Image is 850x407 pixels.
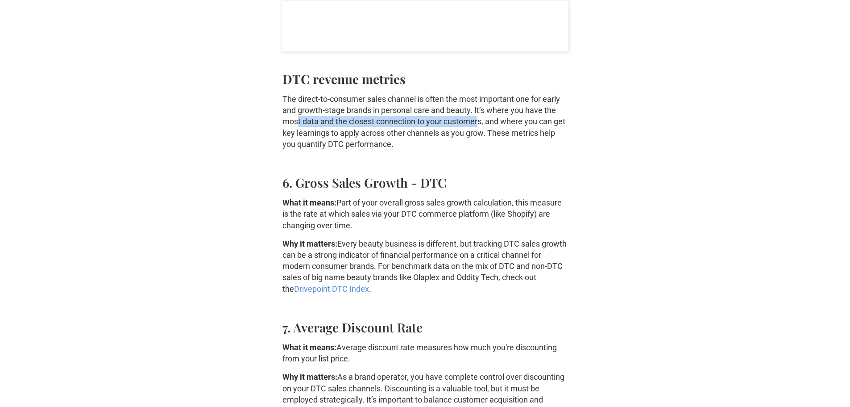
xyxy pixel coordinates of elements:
strong: DTC revenue metrics [282,71,406,87]
strong: What it means: [282,198,336,207]
p: The direct-to-consumer sales channel is often the most important one for early and growth-stage b... [282,93,568,150]
strong: Why it matters: [282,239,337,248]
p: ‍ [282,157,568,168]
h4: 6. Gross Sales Growth - DTC [282,175,568,190]
p: Part of your overall gross sales growth calculation, this measure is the rate at which sales via ... [282,197,568,231]
p: Every beauty business is different, but tracking DTC sales growth can be a strong indicator of fi... [282,238,568,294]
strong: What it means: [282,343,336,352]
p: ‍ [282,302,568,313]
iframe: Embedded CTA [282,1,568,51]
a: Drivepoint DTC Index [294,284,369,294]
p: ‍ [282,51,568,63]
strong: Why it matters: [282,372,337,382]
h4: 7. Average Discount Rate [282,320,568,335]
p: Average discount rate measures how much you're discounting from your list price. [282,342,568,364]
